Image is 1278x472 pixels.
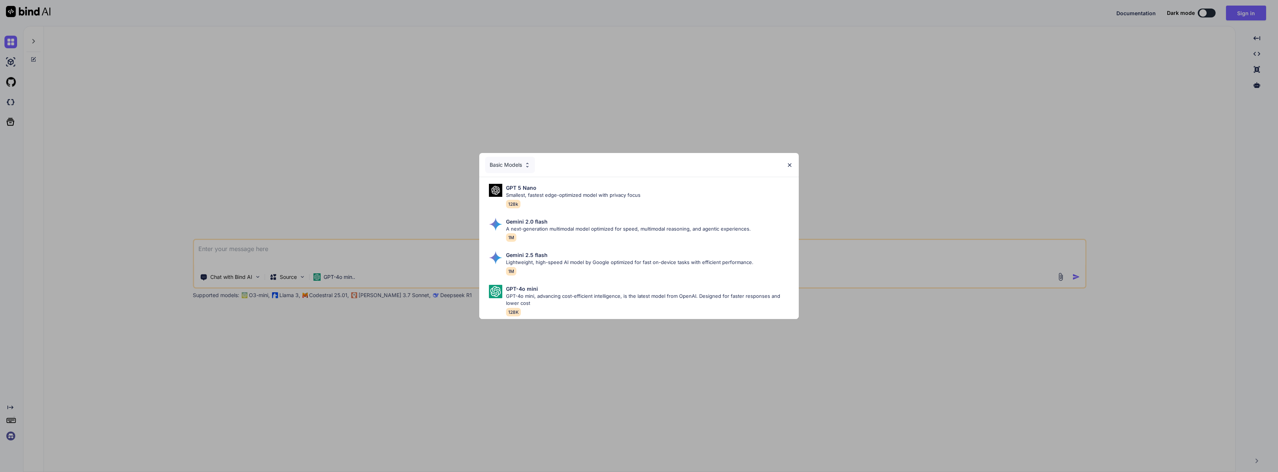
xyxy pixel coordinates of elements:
span: 1M [506,267,516,276]
img: close [786,162,793,168]
p: A next-generation multimodal model optimized for speed, multimodal reasoning, and agentic experie... [506,225,751,233]
img: Pick Models [489,184,502,197]
p: Smallest, fastest edge-optimized model with privacy focus [506,192,640,199]
p: GPT-4o mini [506,285,538,293]
img: Pick Models [489,251,502,264]
div: Basic Models [485,157,535,173]
p: GPT 5 Nano [506,184,536,192]
img: Pick Models [489,218,502,231]
span: 128k [506,200,520,208]
p: Gemini 2.0 flash [506,218,548,225]
p: Lightweight, high-speed AI model by Google optimized for fast on-device tasks with efficient perf... [506,259,753,266]
p: GPT-4o mini, advancing cost-efficient intelligence, is the latest model from OpenAI. Designed for... [506,293,793,307]
span: 1M [506,233,516,242]
span: 128K [506,308,521,316]
img: Pick Models [489,285,502,298]
img: Pick Models [524,162,531,168]
p: Gemini 2.5 flash [506,251,548,259]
